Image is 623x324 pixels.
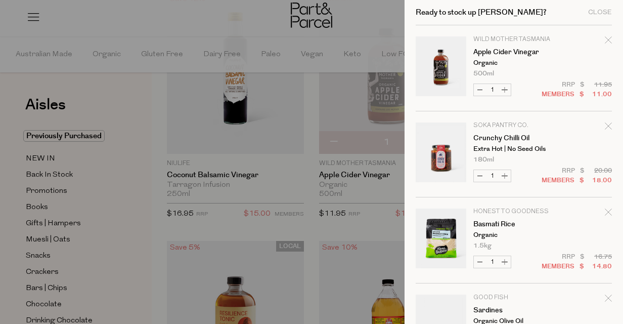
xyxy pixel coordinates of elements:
[605,207,612,221] div: Remove Basmati Rice
[473,49,552,56] a: Apple Cider Vinegar
[473,242,492,249] span: 1.5kg
[473,36,552,43] p: Wild Mother Tasmania
[473,60,552,66] p: Organic
[473,135,552,142] a: Crunchy Chilli Oil
[605,293,612,307] div: Remove Sardines
[605,35,612,49] div: Remove Apple Cider Vinegar
[473,209,552,215] p: Honest to Goodness
[473,146,552,152] p: Extra Hot | No Seed Oils
[473,295,552,301] p: Good Fish
[473,70,494,77] span: 500ml
[416,9,547,16] h2: Ready to stock up [PERSON_NAME]?
[473,156,494,163] span: 180ml
[605,121,612,135] div: Remove Crunchy Chilli Oil
[486,256,499,268] input: QTY Basmati Rice
[473,123,552,129] p: Soka Pantry Co.
[486,84,499,96] input: QTY Apple Cider Vinegar
[473,232,552,238] p: Organic
[588,9,612,16] div: Close
[473,307,552,314] a: Sardines
[486,170,499,182] input: QTY Crunchy Chilli Oil
[473,221,552,228] a: Basmati Rice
